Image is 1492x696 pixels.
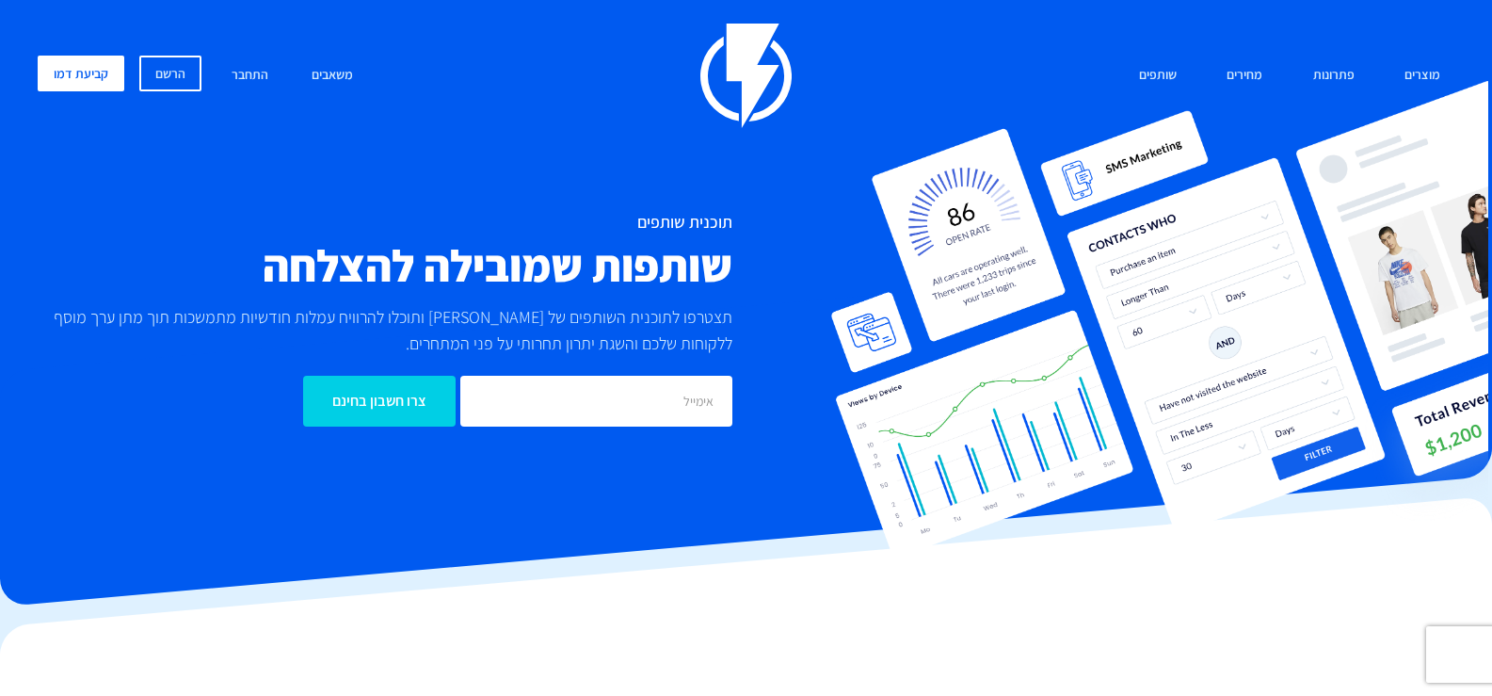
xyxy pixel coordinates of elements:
h1: תוכנית שותפים [52,213,732,232]
a: קביעת דמו [38,56,124,91]
a: התחבר [217,56,282,96]
a: הרשם [139,56,201,91]
input: אימייל [460,376,732,427]
a: מוצרים [1390,56,1454,96]
a: משאבים [297,56,367,96]
p: תצטרפו לתוכנית השותפים של [PERSON_NAME] ותוכלו להרוויח עמלות חודשיות מתמשכות תוך מתן ערך מוסף ללק... [52,304,732,357]
h2: שותפות שמובילה להצלחה [52,241,732,290]
a: מחירים [1212,56,1276,96]
a: שותפים [1125,56,1191,96]
a: פתרונות [1299,56,1369,96]
input: צרו חשבון בחינם [303,376,456,427]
